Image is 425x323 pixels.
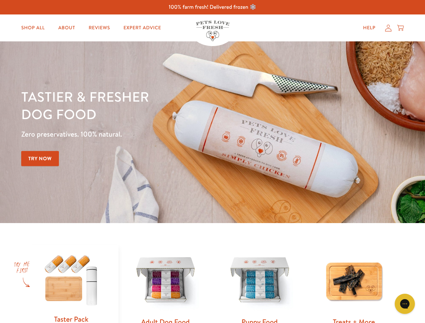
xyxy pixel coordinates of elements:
[21,128,276,140] p: Zero preservatives. 100% natural.
[358,21,381,35] a: Help
[21,151,59,166] a: Try Now
[16,21,50,35] a: Shop All
[53,21,80,35] a: About
[118,21,167,35] a: Expert Advice
[21,88,276,123] h1: Tastier & fresher dog food
[391,291,418,316] iframe: Gorgias live chat messenger
[196,21,229,41] img: Pets Love Fresh
[83,21,115,35] a: Reviews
